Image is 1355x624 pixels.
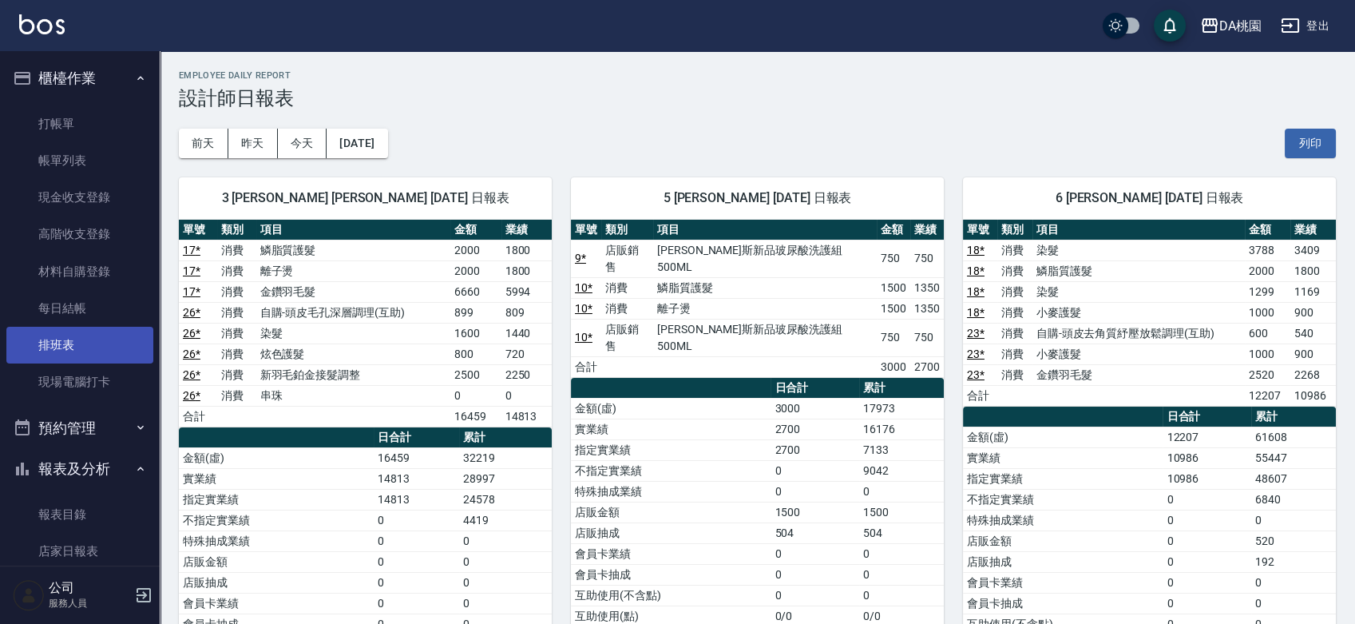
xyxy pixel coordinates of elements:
td: 不指定實業績 [179,510,374,531]
td: 520 [1251,531,1336,551]
table: a dense table [963,220,1336,407]
td: 1000 [1245,344,1290,364]
td: 0 [459,531,552,551]
td: 2000 [450,260,501,281]
th: 金額 [450,220,501,240]
td: 14813 [374,489,460,510]
a: 報表目錄 [6,496,153,533]
td: [PERSON_NAME]斯新品玻尿酸洗護組500ML [653,319,878,356]
button: 登出 [1274,11,1336,41]
td: 6660 [450,281,501,302]
td: 1800 [501,260,552,281]
td: 會員卡業績 [571,543,771,564]
td: 消費 [217,281,256,302]
button: 櫃檯作業 [6,58,153,99]
td: 合計 [179,406,217,427]
td: 14813 [374,468,460,489]
td: 10986 [1163,468,1250,489]
td: 店販銷售 [601,240,653,277]
td: 9042 [859,460,944,481]
td: 900 [1290,344,1336,364]
button: 昨天 [228,129,278,158]
th: 日合計 [771,378,858,399]
td: 10986 [1290,385,1336,406]
h5: 公司 [49,580,130,596]
td: 0 [771,460,858,481]
span: 5 [PERSON_NAME] [DATE] 日報表 [590,190,925,206]
td: 4419 [459,510,552,531]
td: 0 [1163,551,1250,572]
td: 0 [771,481,858,502]
td: 0 [374,551,460,572]
td: 消費 [997,260,1032,281]
th: 項目 [653,220,878,240]
td: 5994 [501,281,552,302]
td: 消費 [217,302,256,323]
a: 材料自購登錄 [6,253,153,290]
th: 項目 [1032,220,1246,240]
td: 1350 [910,298,944,319]
td: 0 [501,385,552,406]
td: 540 [1290,323,1336,344]
a: 高階收支登錄 [6,216,153,252]
div: DA桃園 [1219,16,1262,36]
h2: Employee Daily Report [179,70,1336,81]
td: 1600 [450,323,501,344]
td: 互助使用(不含點) [571,585,771,606]
td: 串珠 [256,385,451,406]
td: 3000 [877,356,910,377]
td: 金額(虛) [179,447,374,468]
td: 消費 [997,364,1032,385]
a: 排班表 [6,327,153,364]
td: 2700 [771,419,858,439]
td: 3409 [1290,240,1336,260]
td: 32219 [459,447,552,468]
button: 列印 [1285,129,1336,158]
td: 消費 [217,385,256,406]
td: 0 [459,572,552,593]
td: [PERSON_NAME]斯新品玻尿酸洗護組500ML [653,240,878,277]
td: 店販抽成 [179,572,374,593]
td: 16459 [450,406,501,427]
td: 金鑽羽毛髮 [1032,364,1246,385]
td: 1800 [1290,260,1336,281]
td: 2000 [450,240,501,260]
td: 55447 [1251,447,1336,468]
td: 17973 [859,398,944,419]
td: 小麥護髮 [1032,344,1246,364]
th: 日合計 [374,427,460,448]
td: 750 [910,319,944,356]
td: 2700 [910,356,944,377]
td: 3000 [771,398,858,419]
button: 今天 [278,129,327,158]
td: 實業績 [963,447,1163,468]
td: 1500 [771,502,858,523]
td: 0 [859,564,944,585]
th: 業績 [501,220,552,240]
td: 1000 [1245,302,1290,323]
td: 染髮 [1032,281,1246,302]
button: DA桃園 [1194,10,1268,42]
td: 實業績 [571,419,771,439]
th: 日合計 [1163,407,1250,427]
p: 服務人員 [49,596,130,610]
td: 合計 [963,385,997,406]
th: 累計 [1251,407,1336,427]
td: 店販金額 [571,502,771,523]
td: 會員卡業績 [179,593,374,614]
a: 每日結帳 [6,290,153,327]
td: 消費 [997,302,1032,323]
th: 累計 [459,427,552,448]
td: 809 [501,302,552,323]
td: 離子燙 [256,260,451,281]
button: 預約管理 [6,407,153,449]
td: 504 [859,523,944,543]
h3: 設計師日報表 [179,87,1336,109]
td: 800 [450,344,501,364]
td: 0 [859,481,944,502]
td: 消費 [217,323,256,344]
td: 2268 [1290,364,1336,385]
td: 小麥護髮 [1032,302,1246,323]
a: 店家日報表 [6,533,153,570]
th: 類別 [217,220,256,240]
